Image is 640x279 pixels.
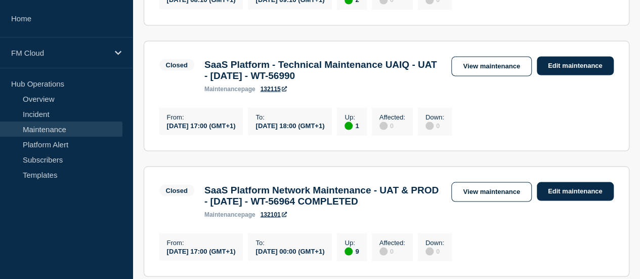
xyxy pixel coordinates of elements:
[451,56,531,76] a: View maintenance
[204,211,241,218] span: maintenance
[204,211,255,218] p: page
[261,211,287,218] a: 132101
[537,182,614,201] a: Edit maintenance
[166,186,188,194] div: Closed
[425,246,444,255] div: 0
[345,246,359,255] div: 9
[204,59,442,81] h3: SaaS Platform - Technical Maintenance UAIQ - UAT - [DATE] - WT-56990
[11,49,108,57] p: FM Cloud
[167,113,236,121] p: From :
[379,247,388,255] div: disabled
[255,121,324,129] div: [DATE] 18:00 (GMT+1)
[167,238,236,246] p: From :
[167,246,236,255] div: [DATE] 17:00 (GMT+1)
[167,121,236,129] div: [DATE] 17:00 (GMT+1)
[204,85,241,92] span: maintenance
[425,247,434,255] div: disabled
[345,113,359,121] p: Up :
[166,61,188,68] div: Closed
[261,85,287,92] a: 132115
[204,184,442,207] h3: SaaS Platform Network Maintenance - UAT & PROD - [DATE] - WT-56964 COMPLETED
[345,121,359,130] div: 1
[255,246,324,255] div: [DATE] 00:00 (GMT+1)
[379,238,405,246] p: Affected :
[345,238,359,246] p: Up :
[345,122,353,130] div: up
[425,113,444,121] p: Down :
[255,113,324,121] p: To :
[425,238,444,246] p: Down :
[451,182,531,202] a: View maintenance
[255,238,324,246] p: To :
[379,246,405,255] div: 0
[379,113,405,121] p: Affected :
[425,121,444,130] div: 0
[379,122,388,130] div: disabled
[204,85,255,92] p: page
[345,247,353,255] div: up
[425,122,434,130] div: disabled
[379,121,405,130] div: 0
[537,56,614,75] a: Edit maintenance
